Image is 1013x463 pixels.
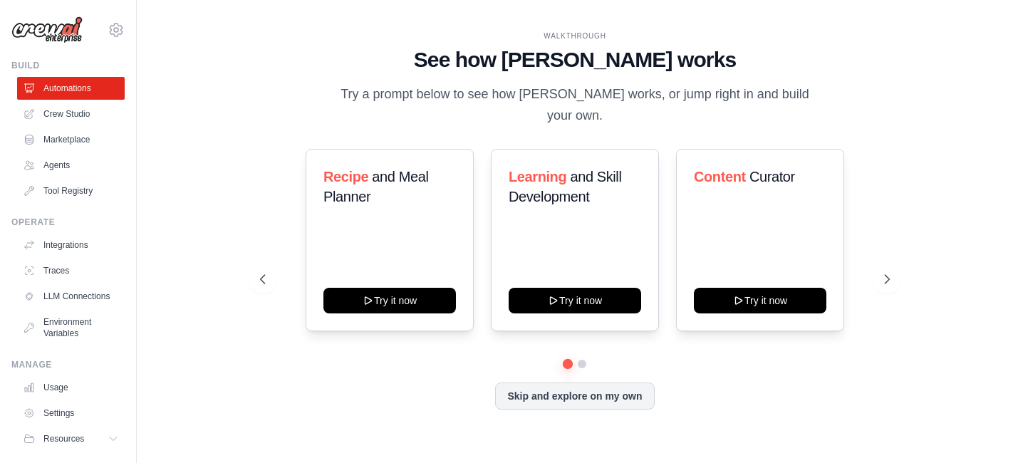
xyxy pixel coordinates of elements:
[17,103,125,125] a: Crew Studio
[17,259,125,282] a: Traces
[323,288,456,313] button: Try it now
[509,169,621,204] span: and Skill Development
[260,47,890,73] h1: See how [PERSON_NAME] works
[11,217,125,228] div: Operate
[336,84,814,126] p: Try a prompt below to see how [PERSON_NAME] works, or jump right in and build your own.
[694,169,746,184] span: Content
[17,376,125,399] a: Usage
[323,169,368,184] span: Recipe
[17,402,125,425] a: Settings
[11,60,125,71] div: Build
[17,154,125,177] a: Agents
[694,288,826,313] button: Try it now
[11,16,83,43] img: Logo
[43,433,84,444] span: Resources
[17,427,125,450] button: Resources
[495,383,654,410] button: Skip and explore on my own
[323,169,428,204] span: and Meal Planner
[509,169,566,184] span: Learning
[17,128,125,151] a: Marketplace
[17,234,125,256] a: Integrations
[11,359,125,370] div: Manage
[17,180,125,202] a: Tool Registry
[260,31,890,41] div: WALKTHROUGH
[17,311,125,345] a: Environment Variables
[749,169,795,184] span: Curator
[509,288,641,313] button: Try it now
[17,285,125,308] a: LLM Connections
[17,77,125,100] a: Automations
